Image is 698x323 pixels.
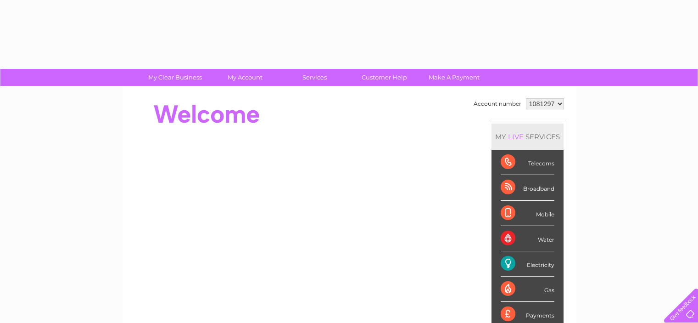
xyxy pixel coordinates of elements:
a: Customer Help [346,69,422,86]
a: Make A Payment [416,69,492,86]
td: Account number [471,96,524,112]
a: My Clear Business [137,69,213,86]
div: Water [501,226,554,251]
div: Electricity [501,251,554,277]
div: LIVE [506,132,525,141]
div: Telecoms [501,150,554,175]
div: Mobile [501,201,554,226]
a: My Account [207,69,283,86]
div: MY SERVICES [491,124,564,150]
div: Gas [501,277,554,302]
div: Broadband [501,175,554,200]
a: Services [277,69,352,86]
